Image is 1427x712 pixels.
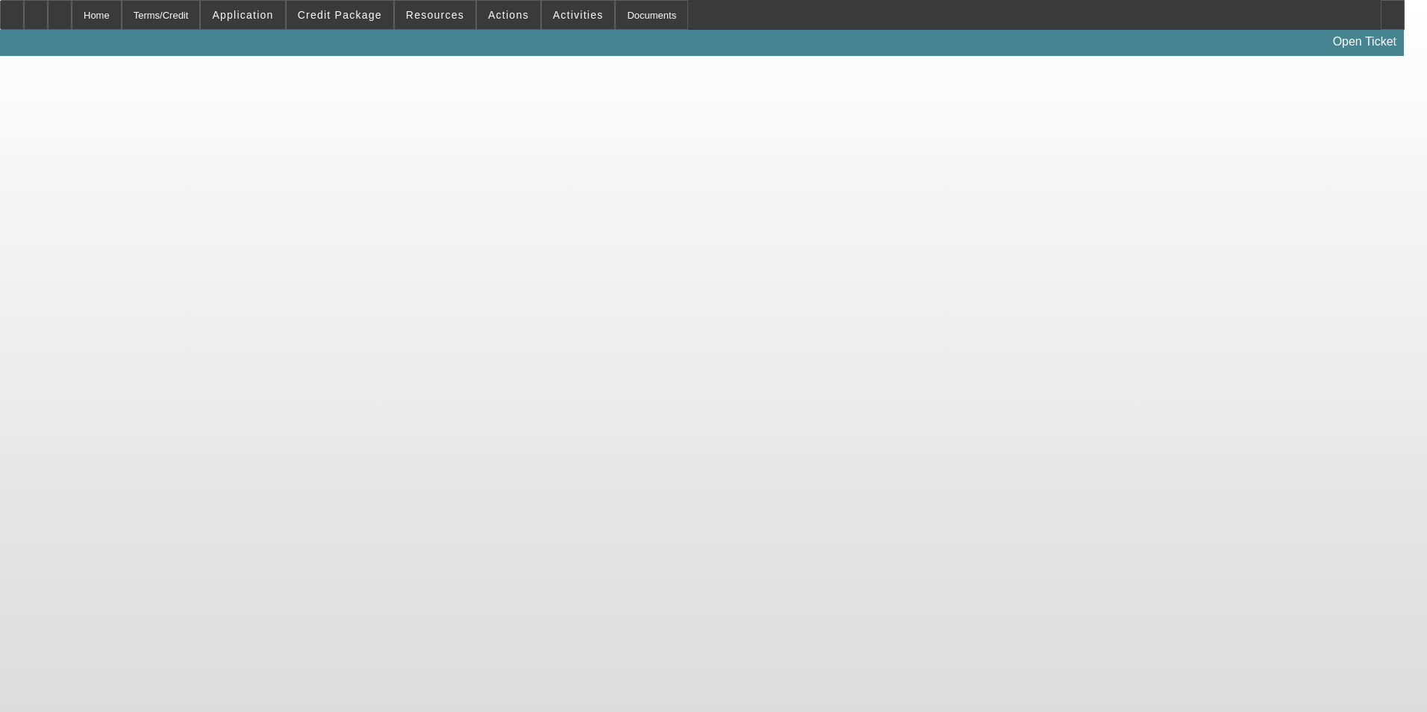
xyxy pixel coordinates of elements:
span: Application [212,9,273,21]
span: Actions [488,9,529,21]
button: Actions [477,1,540,29]
a: Open Ticket [1327,29,1402,54]
button: Application [201,1,284,29]
span: Resources [406,9,464,21]
button: Credit Package [287,1,393,29]
button: Activities [542,1,615,29]
span: Credit Package [298,9,382,21]
button: Resources [395,1,475,29]
span: Activities [553,9,604,21]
